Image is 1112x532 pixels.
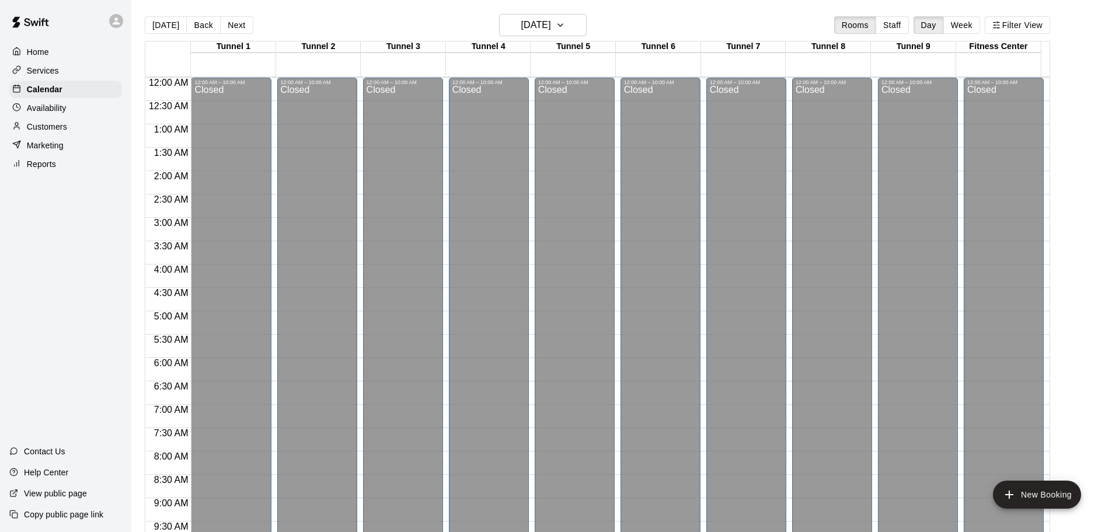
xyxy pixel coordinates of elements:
div: Tunnel 3 [361,41,446,53]
a: Customers [9,118,122,135]
button: add [993,481,1081,509]
span: 4:30 AM [151,288,191,298]
span: 8:00 AM [151,451,191,461]
div: 12:00 AM – 10:00 AM [710,79,783,85]
a: Reports [9,155,122,173]
p: Home [27,46,49,58]
h6: [DATE] [521,17,551,33]
div: Tunnel 7 [701,41,786,53]
p: Availability [27,102,67,114]
button: Week [943,16,980,34]
div: 12:00 AM – 10:00 AM [367,79,440,85]
span: 6:00 AM [151,358,191,368]
div: Tunnel 8 [786,41,871,53]
span: 12:00 AM [146,78,191,88]
a: Services [9,62,122,79]
button: Filter View [985,16,1050,34]
button: Day [914,16,944,34]
span: 9:30 AM [151,521,191,531]
span: 8:30 AM [151,475,191,485]
span: 3:30 AM [151,241,191,251]
button: Staff [876,16,909,34]
button: Next [220,16,253,34]
div: 12:00 AM – 10:00 AM [967,79,1040,85]
div: 12:00 AM – 10:00 AM [624,79,697,85]
a: Availability [9,99,122,117]
span: 5:30 AM [151,335,191,345]
p: Help Center [24,467,68,478]
span: 3:00 AM [151,218,191,228]
button: Rooms [834,16,876,34]
span: 7:00 AM [151,405,191,415]
span: 6:30 AM [151,381,191,391]
p: Contact Us [24,446,65,457]
div: 12:00 AM – 10:00 AM [881,79,954,85]
div: Fitness Center [956,41,1041,53]
button: Back [186,16,221,34]
span: 9:00 AM [151,498,191,508]
button: [DATE] [145,16,187,34]
div: Tunnel 5 [531,41,616,53]
a: Home [9,43,122,61]
div: Tunnel 1 [191,41,276,53]
p: Marketing [27,140,64,151]
span: 5:00 AM [151,311,191,321]
div: Tunnel 4 [446,41,531,53]
span: 2:30 AM [151,194,191,204]
span: 4:00 AM [151,265,191,274]
button: [DATE] [499,14,587,36]
span: 7:30 AM [151,428,191,438]
div: Tunnel 6 [616,41,701,53]
div: 12:00 AM – 10:00 AM [452,79,525,85]
div: Tunnel 2 [276,41,361,53]
p: Services [27,65,59,77]
span: 1:30 AM [151,148,191,158]
a: Calendar [9,81,122,98]
p: Calendar [27,84,62,95]
div: 12:00 AM – 10:00 AM [281,79,354,85]
span: 12:30 AM [146,101,191,111]
div: Tunnel 9 [871,41,956,53]
span: 2:00 AM [151,171,191,181]
a: Marketing [9,137,122,154]
div: 12:00 AM – 10:00 AM [538,79,611,85]
div: 12:00 AM – 10:00 AM [194,79,267,85]
p: Copy public page link [24,509,103,520]
div: 12:00 AM – 10:00 AM [796,79,869,85]
p: View public page [24,488,87,499]
span: 1:00 AM [151,124,191,134]
p: Reports [27,158,56,170]
p: Customers [27,121,67,133]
